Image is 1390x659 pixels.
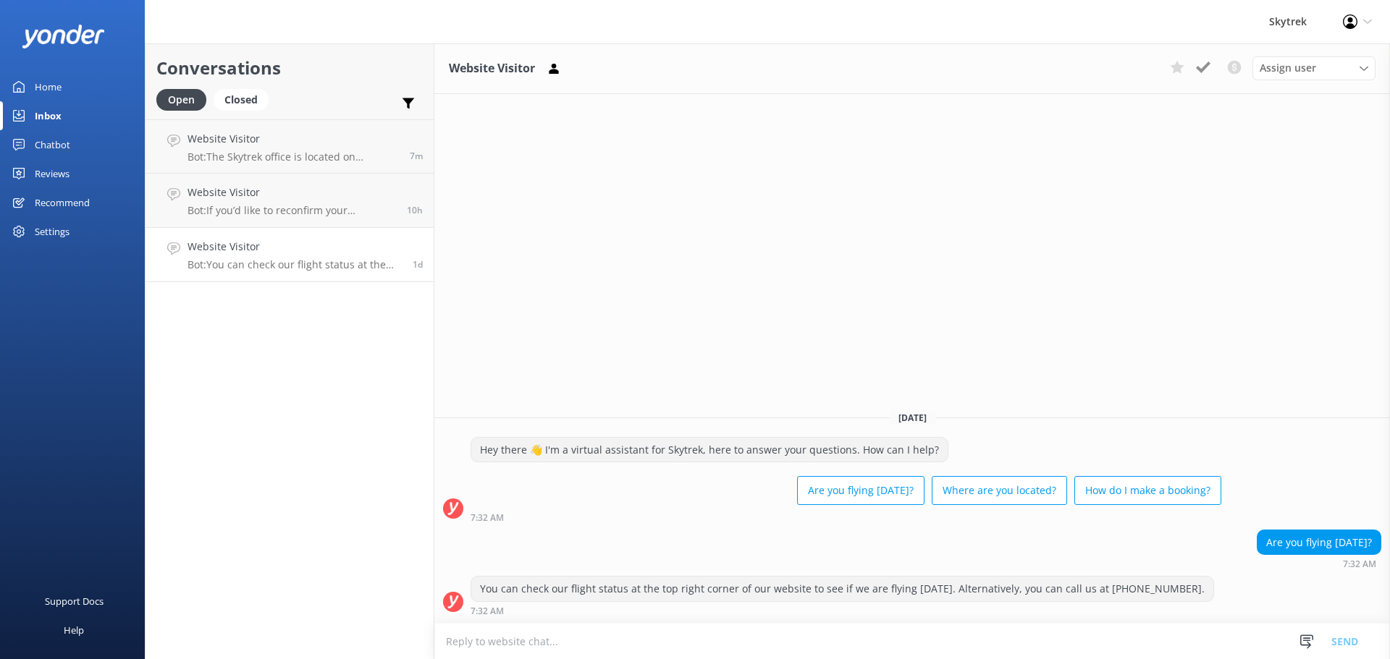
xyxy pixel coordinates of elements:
[471,512,1221,522] div: Oct 01 2025 07:32am (UTC +13:00) Pacific/Auckland
[188,131,399,147] h4: Website Visitor
[35,159,69,188] div: Reviews
[214,91,276,107] a: Closed
[35,72,62,101] div: Home
[471,514,504,522] strong: 7:32 AM
[1257,558,1381,569] div: Oct 01 2025 07:32am (UTC +13:00) Pacific/Auckland
[146,119,434,174] a: Website VisitorBot:The Skytrek office is located on [STREET_ADDRESS] (inside the ZipTrek store). ...
[1260,60,1316,76] span: Assign user
[797,476,924,505] button: Are you flying [DATE]?
[410,150,423,162] span: Oct 02 2025 10:22am (UTC +13:00) Pacific/Auckland
[146,228,434,282] a: Website VisitorBot:You can check our flight status at the top right corner of our website to see ...
[1074,476,1221,505] button: How do I make a booking?
[146,174,434,228] a: Website VisitorBot:If you’d like to reconfirm your reservation, please give us a call on [PHONE_N...
[64,616,84,645] div: Help
[35,217,69,246] div: Settings
[188,150,399,163] p: Bot: The Skytrek office is located on [STREET_ADDRESS] (inside the ZipTrek store). For directions...
[188,204,396,217] p: Bot: If you’d like to reconfirm your reservation, please give us a call on [PHONE_NUMBER].
[471,577,1213,601] div: You can check our flight status at the top right corner of our website to see if we are flying [D...
[449,59,535,78] h3: Website Visitor
[1343,560,1376,569] strong: 7:32 AM
[188,184,396,200] h4: Website Visitor
[1258,530,1381,555] div: Are you flying [DATE]?
[156,91,214,107] a: Open
[35,188,90,217] div: Recommend
[22,25,105,48] img: yonder-white-logo.png
[156,54,423,82] h2: Conversations
[35,130,70,159] div: Chatbot
[471,605,1214,616] div: Oct 01 2025 07:32am (UTC +13:00) Pacific/Auckland
[188,239,402,255] h4: Website Visitor
[890,412,935,424] span: [DATE]
[214,89,269,111] div: Closed
[471,438,948,462] div: Hey there 👋 I'm a virtual assistant for Skytrek, here to answer your questions. How can I help?
[413,258,423,271] span: Oct 01 2025 07:32am (UTC +13:00) Pacific/Auckland
[1252,56,1376,80] div: Assign User
[407,204,423,216] span: Oct 01 2025 11:42pm (UTC +13:00) Pacific/Auckland
[45,587,104,616] div: Support Docs
[156,89,206,111] div: Open
[188,258,402,271] p: Bot: You can check our flight status at the top right corner of our website to see if we are flyi...
[471,607,504,616] strong: 7:32 AM
[35,101,62,130] div: Inbox
[932,476,1067,505] button: Where are you located?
